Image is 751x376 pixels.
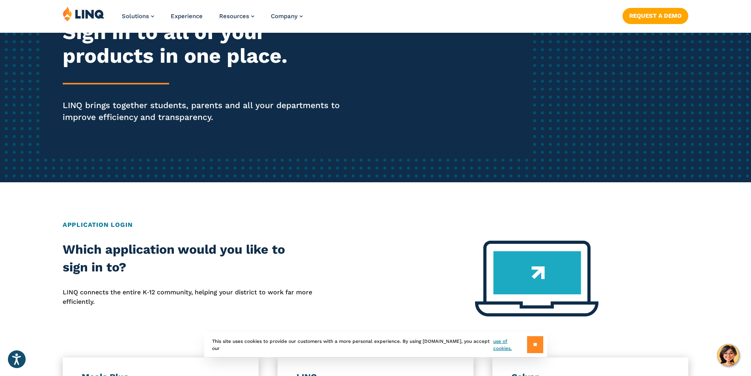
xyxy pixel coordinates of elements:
[122,13,149,20] span: Solutions
[271,13,303,20] a: Company
[63,241,313,277] h2: Which application would you like to sign in to?
[63,288,313,307] p: LINQ connects the entire K‑12 community, helping your district to work far more efficiently.
[204,332,547,357] div: This site uses cookies to provide our customers with a more personal experience. By using [DOMAIN...
[63,6,104,21] img: LINQ | K‑12 Software
[122,13,154,20] a: Solutions
[63,99,352,123] p: LINQ brings together students, parents and all your departments to improve efficiency and transpa...
[219,13,254,20] a: Resources
[63,21,352,68] h2: Sign in to all of your products in one place.
[219,13,249,20] span: Resources
[717,344,739,366] button: Hello, have a question? Let’s chat.
[63,220,688,230] h2: Application Login
[493,338,527,352] a: use of cookies.
[622,8,688,24] a: Request a Demo
[171,13,203,20] a: Experience
[122,6,303,32] nav: Primary Navigation
[271,13,298,20] span: Company
[622,6,688,24] nav: Button Navigation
